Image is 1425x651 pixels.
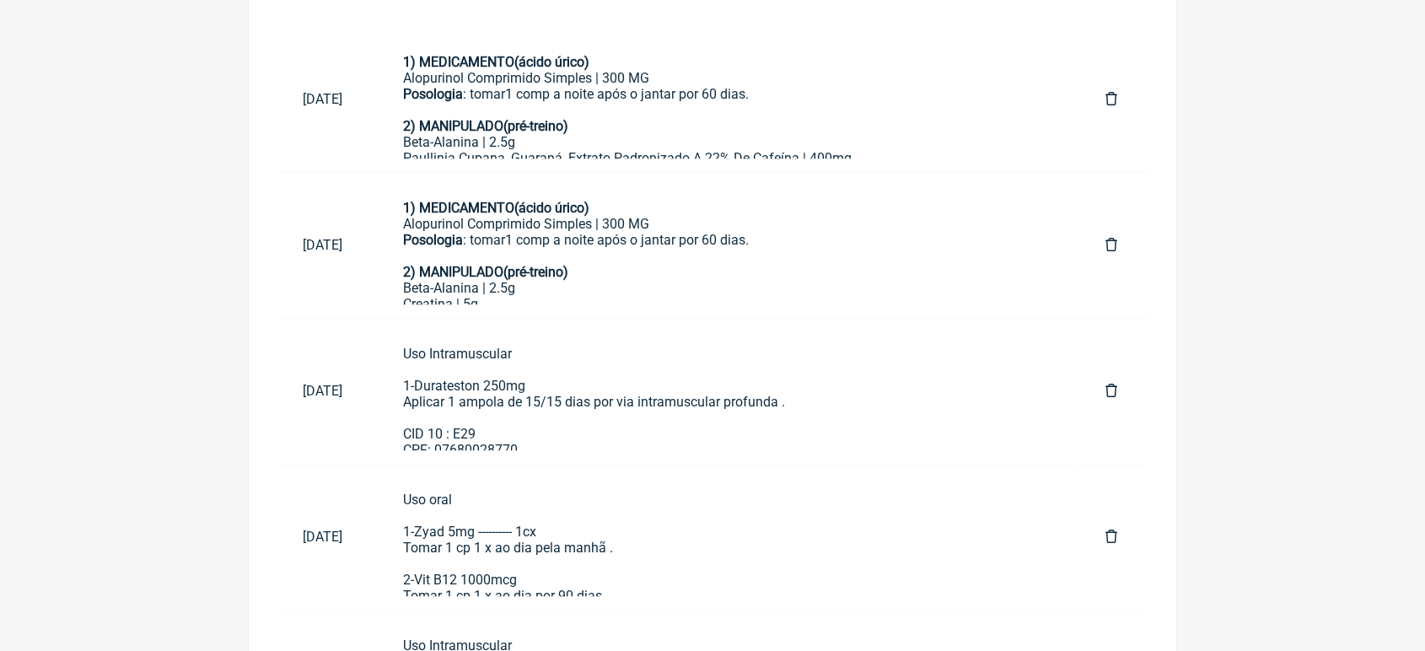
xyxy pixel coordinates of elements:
[403,280,1051,296] div: Beta-Alanina | 2.5g
[376,40,1078,159] a: 1) MEDICAMENTO(ácido úrico)Alopurinol Comprimido Simples | 300 MGPosologia: tomar1 comp a noite a...
[403,86,1051,134] div: : tomar1 comp a noite após o jantar por 60 dias.
[403,296,1051,312] div: Creatina | 5g
[403,70,1051,86] div: Alopurinol Comprimido Simples | 300 MG
[376,332,1078,450] a: Uso Intramuscular1-Durateston 250mgAplicar 1 ampola de 15/15 dias por via intramuscular profunda ...
[403,232,463,248] strong: Posologia
[403,54,589,70] strong: 1) MEDICAMENTO(ácido úrico)
[276,223,376,266] a: [DATE]
[403,216,1051,232] div: Alopurinol Comprimido Simples | 300 MG
[403,118,568,134] strong: 2) MANIPULADO(pré-treino)
[276,78,376,121] a: [DATE]
[403,200,589,216] strong: 1) MEDICAMENTO(ácido úrico)
[276,369,376,412] a: [DATE]
[376,478,1078,596] a: Uso oral1-Zyad 5mg ---------- 1cxTomar 1 cp 1 x ao dia pela manhã .2-Vit B12 1000mcgTomar 1 cp 1 ...
[403,346,1051,458] div: Uso Intramuscular 1-Durateston 250mg Aplicar 1 ampola de 15/15 dias por via intramuscular profund...
[403,232,1051,280] div: : tomar1 comp a noite após o jantar por 60 dias.
[403,150,1051,166] div: Paullinia Cupana, Guaraná, Extrato Padronizado A 22% De Cafeína | 400mg
[376,186,1078,304] a: 1) MEDICAMENTO(ácido úrico)Alopurinol Comprimido Simples | 300 MGPosologia: tomar1 comp a noite a...
[403,134,1051,150] div: Beta-Alanina | 2.5g
[403,86,463,102] strong: Posologia
[276,515,376,558] a: [DATE]
[403,264,568,280] strong: 2) MANIPULADO(pré-treino)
